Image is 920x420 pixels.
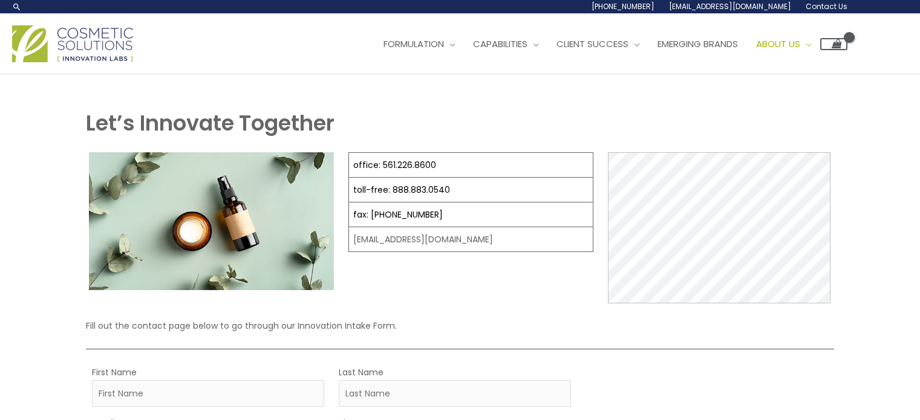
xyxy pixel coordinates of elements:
[86,318,834,334] p: Fill out the contact page below to go through our Innovation Intake Form.
[806,1,847,11] span: Contact Us
[648,26,747,62] a: Emerging Brands
[348,227,593,252] td: [EMAIL_ADDRESS][DOMAIN_NAME]
[669,1,791,11] span: [EMAIL_ADDRESS][DOMAIN_NAME]
[92,380,324,407] input: First Name
[556,37,628,50] span: Client Success
[86,108,334,138] strong: Let’s Innovate Together
[820,38,847,50] a: View Shopping Cart, empty
[12,25,133,62] img: Cosmetic Solutions Logo
[92,364,137,380] label: First Name
[756,37,800,50] span: About Us
[473,37,527,50] span: Capabilities
[339,364,383,380] label: Last Name
[353,184,450,196] a: toll-free: 888.883.0540
[547,26,648,62] a: Client Success
[464,26,547,62] a: Capabilities
[657,37,738,50] span: Emerging Brands
[365,26,847,62] nav: Site Navigation
[353,208,443,221] a: fax: [PHONE_NUMBER]
[374,26,464,62] a: Formulation
[339,380,571,407] input: Last Name
[353,159,436,171] a: office: 561.226.8600
[12,2,22,11] a: Search icon link
[383,37,444,50] span: Formulation
[592,1,654,11] span: [PHONE_NUMBER]
[89,152,334,290] img: Contact page image for private label skincare manufacturer Cosmetic solutions shows a skin care b...
[747,26,820,62] a: About Us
